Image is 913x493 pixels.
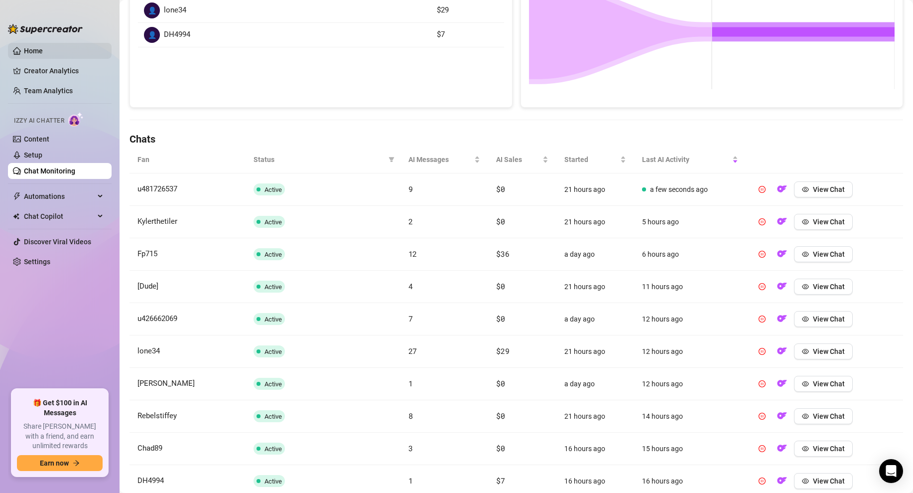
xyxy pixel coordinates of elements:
span: Active [264,218,282,226]
span: $0 [496,411,505,421]
article: $29 [437,4,498,16]
th: Last AI Activity [634,146,746,173]
span: pause-circle [759,380,766,387]
span: View Chat [813,283,845,291]
button: View Chat [794,473,853,489]
img: OF [777,216,787,226]
button: OF [774,408,790,424]
button: View Chat [794,181,853,197]
td: 21 hours ago [556,173,634,206]
span: pause-circle [759,316,766,323]
span: View Chat [813,380,845,388]
span: Chat Copilot [24,208,95,224]
span: 12 [408,249,417,259]
span: pause-circle [759,413,766,420]
button: View Chat [794,441,853,457]
span: [PERSON_NAME] [137,379,195,388]
a: Setup [24,151,42,159]
button: OF [774,214,790,230]
span: View Chat [813,347,845,355]
td: 11 hours ago [634,271,746,303]
td: a day ago [556,238,634,271]
button: OF [774,181,790,197]
span: filter [387,152,396,167]
span: $0 [496,216,505,226]
td: 12 hours ago [634,303,746,335]
button: Earn nowarrow-right [17,455,103,471]
span: 3 [408,443,413,453]
button: OF [774,473,790,489]
span: $7 [496,476,505,486]
span: eye [802,218,809,225]
span: Automations [24,188,95,204]
span: pause-circle [759,348,766,355]
button: View Chat [794,214,853,230]
span: eye [802,283,809,290]
span: eye [802,413,809,420]
span: $29 [496,346,509,356]
span: eye [802,186,809,193]
span: Earn now [40,459,69,467]
span: eye [802,251,809,258]
span: Active [264,186,282,193]
span: arrow-right [73,460,80,467]
span: Active [264,445,282,453]
a: OF [774,349,790,357]
span: 4 [408,281,413,291]
div: Open Intercom Messenger [879,459,903,483]
a: Settings [24,258,50,266]
img: OF [777,346,787,356]
td: 21 hours ago [556,400,634,433]
td: a day ago [556,303,634,335]
a: Chat Monitoring [24,167,75,175]
span: Fp715 [137,249,157,258]
button: OF [774,441,790,457]
a: OF [774,187,790,195]
span: AI Messages [408,154,473,165]
th: Started [556,146,634,173]
span: 7 [408,314,413,324]
th: AI Messages [400,146,489,173]
span: View Chat [813,218,845,226]
div: 👤 [144,2,160,18]
span: Active [264,283,282,291]
button: OF [774,311,790,327]
span: $0 [496,378,505,388]
span: 9 [408,184,413,194]
span: Active [264,478,282,485]
span: View Chat [813,412,845,420]
img: OF [777,378,787,388]
span: Izzy AI Chatter [14,116,64,126]
span: View Chat [813,315,845,323]
img: OF [777,476,787,486]
td: 12 hours ago [634,368,746,400]
a: Team Analytics [24,87,73,95]
th: Fan [130,146,246,173]
img: OF [777,314,787,324]
img: OF [777,281,787,291]
span: thunderbolt [13,192,21,200]
a: OF [774,285,790,293]
td: 15 hours ago [634,433,746,465]
img: OF [777,443,787,453]
button: OF [774,376,790,392]
a: Discover Viral Videos [24,238,91,246]
img: logo-BBDzfeDw.svg [8,24,83,34]
span: eye [802,348,809,355]
span: View Chat [813,250,845,258]
span: eye [802,478,809,485]
span: Chad89 [137,444,162,453]
span: 🎁 Get $100 in AI Messages [17,398,103,418]
a: OF [774,317,790,325]
span: eye [802,316,809,323]
img: AI Chatter [68,112,84,127]
span: $0 [496,281,505,291]
a: OF [774,479,790,487]
span: 1 [408,476,413,486]
td: 21 hours ago [556,271,634,303]
span: pause-circle [759,218,766,225]
span: Started [564,154,618,165]
span: u481726537 [137,184,177,193]
td: 14 hours ago [634,400,746,433]
a: Creator Analytics [24,63,104,79]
